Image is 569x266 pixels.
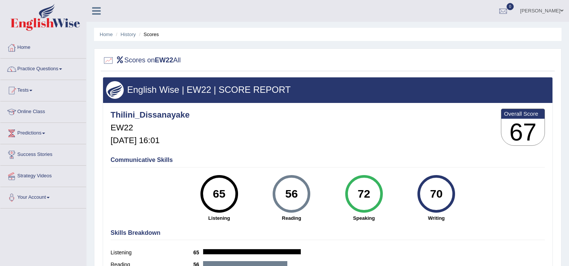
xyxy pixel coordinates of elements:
[137,31,159,38] li: Scores
[106,85,549,95] h3: English Wise | EW22 | SCORE REPORT
[504,110,542,117] b: Overall Score
[259,215,324,222] strong: Reading
[103,55,181,66] h2: Scores on All
[100,32,113,37] a: Home
[0,187,86,206] a: Your Account
[507,3,514,10] span: 0
[111,110,190,119] h4: Thilini_Dissanayake
[278,178,305,210] div: 56
[155,56,173,64] b: EW22
[0,123,86,142] a: Predictions
[0,80,86,99] a: Tests
[423,178,450,210] div: 70
[0,166,86,184] a: Strategy Videos
[187,215,252,222] strong: Listening
[111,123,190,132] h5: EW22
[205,178,233,210] div: 65
[350,178,378,210] div: 72
[0,101,86,120] a: Online Class
[0,144,86,163] a: Success Stories
[332,215,397,222] strong: Speaking
[0,37,86,56] a: Home
[111,230,545,236] h4: Skills Breakdown
[193,249,203,255] b: 65
[121,32,136,37] a: History
[111,249,193,257] label: Listening
[111,136,190,145] h5: [DATE] 16:01
[106,81,124,99] img: wings.png
[404,215,469,222] strong: Writing
[501,119,545,146] h3: 67
[111,157,545,163] h4: Communicative Skills
[0,59,86,77] a: Practice Questions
